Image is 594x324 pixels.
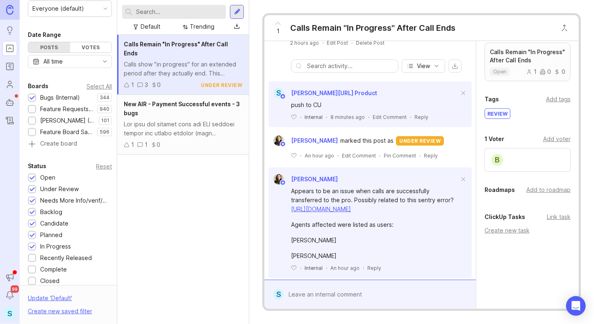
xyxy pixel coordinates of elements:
[40,253,92,262] div: Recently Released
[356,39,385,46] div: Delete Post
[86,84,112,89] div: Select All
[273,88,284,98] div: S
[556,20,573,36] button: Close button
[554,69,565,75] div: 0
[70,42,112,52] div: Votes
[273,174,284,185] img: Ysabelle Eugenio
[40,230,62,240] div: Planned
[131,140,134,149] div: 1
[291,236,459,245] div: [PERSON_NAME]
[368,114,369,121] div: ·
[100,106,109,112] p: 940
[402,59,445,73] button: View
[327,39,348,46] div: Edit Post
[2,113,17,128] a: Changelog
[2,288,17,303] button: Notifications
[485,212,525,222] div: ClickUp Tasks
[28,161,46,171] div: Status
[326,114,327,121] div: ·
[305,152,334,159] span: An hour ago
[131,80,134,89] div: 1
[2,23,17,38] a: Ideas
[490,48,565,64] p: Calls Remain "In Progress" After Call Ends
[291,187,459,214] div: Appears to be an issue when calls are successfully transferred to the pro. Possibly related to th...
[40,276,59,285] div: Closed
[2,95,17,110] a: Autopilot
[124,120,242,138] div: Lor ipsu dol sitamet cons adi ELI seddoei tempor inc utlabo etdolor (magn Aliquaenima, mini ven #...
[326,265,327,272] div: ·
[2,59,17,74] a: Roadmaps
[40,128,93,137] div: Feature Board Sandbox [DATE]
[43,57,63,66] div: All time
[277,27,280,36] span: 1
[2,77,17,92] a: Users
[546,95,571,104] div: Add tags
[280,94,286,100] img: member badge
[28,307,92,316] div: Create new saved filter
[330,265,360,272] span: An hour ago
[269,88,377,98] a: S[PERSON_NAME][URL] Product
[363,265,364,272] div: ·
[40,196,108,205] div: Needs More Info/verif/repro
[414,114,428,121] div: Reply
[485,134,504,144] div: 1 Voter
[117,95,249,155] a: New AIR - Payment Successful events - 3 bugsLor ipsu dol sitamet cons adi ELI seddoei tempor inc ...
[300,114,301,121] div: ·
[379,152,380,159] div: ·
[40,173,55,182] div: Open
[280,141,286,147] img: member badge
[540,69,551,75] div: 0
[526,69,537,75] div: 1
[157,140,160,149] div: 0
[2,270,17,285] button: Announcements
[291,205,351,212] a: [URL][DOMAIN_NAME]
[124,100,240,116] span: New AIR - Payment Successful events - 3 bugs
[305,265,323,272] div: Internal
[40,105,93,114] div: Feature Requests (Internal)
[485,43,571,81] a: Calls Remain "In Progress" After Call Endsopen100
[145,140,148,149] div: 1
[124,41,228,57] span: Calls Remain "In Progress" After Call Ends
[96,164,112,169] div: Reset
[291,176,338,183] span: [PERSON_NAME]
[136,7,223,16] input: Search...
[141,22,160,31] div: Default
[396,136,444,146] div: under review
[32,4,84,13] div: Everyone (default)
[98,58,112,65] svg: toggle icon
[269,135,340,146] a: Ysabelle Eugenio[PERSON_NAME]
[410,114,411,121] div: ·
[40,219,68,228] div: Candidate
[290,22,455,34] div: Calls Remain "In Progress" After Call Ends
[201,82,242,89] div: under review
[40,93,80,102] div: Bugs (Internal)
[491,153,504,167] div: B
[2,306,17,321] div: S
[280,180,286,186] img: member badge
[493,68,506,75] p: open
[566,296,586,316] div: Open Intercom Messenger
[485,226,571,235] div: Create new task
[40,185,79,194] div: Under Review
[448,59,462,73] button: export comments
[373,114,407,121] div: Edit Comment
[124,60,242,78] div: Calls show "in progress" for an extended period after they actually end. This prevents agents fro...
[269,174,338,185] a: Ysabelle Eugenio[PERSON_NAME]
[190,22,214,31] div: Trending
[100,94,109,101] p: 344
[419,152,421,159] div: ·
[547,212,571,221] div: Link task
[273,289,284,300] div: S
[342,152,376,159] div: Edit Comment
[28,294,72,307] div: Update ' Default '
[28,42,70,52] div: Posts
[290,39,319,46] a: 2 hours ago
[40,208,62,217] div: Backlog
[28,141,112,148] a: Create board
[291,220,459,229] div: Agents affected were listed as users:
[101,117,109,124] p: 101
[367,265,381,272] div: Reply
[145,80,148,89] div: 3
[291,89,377,96] span: [PERSON_NAME][URL] Product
